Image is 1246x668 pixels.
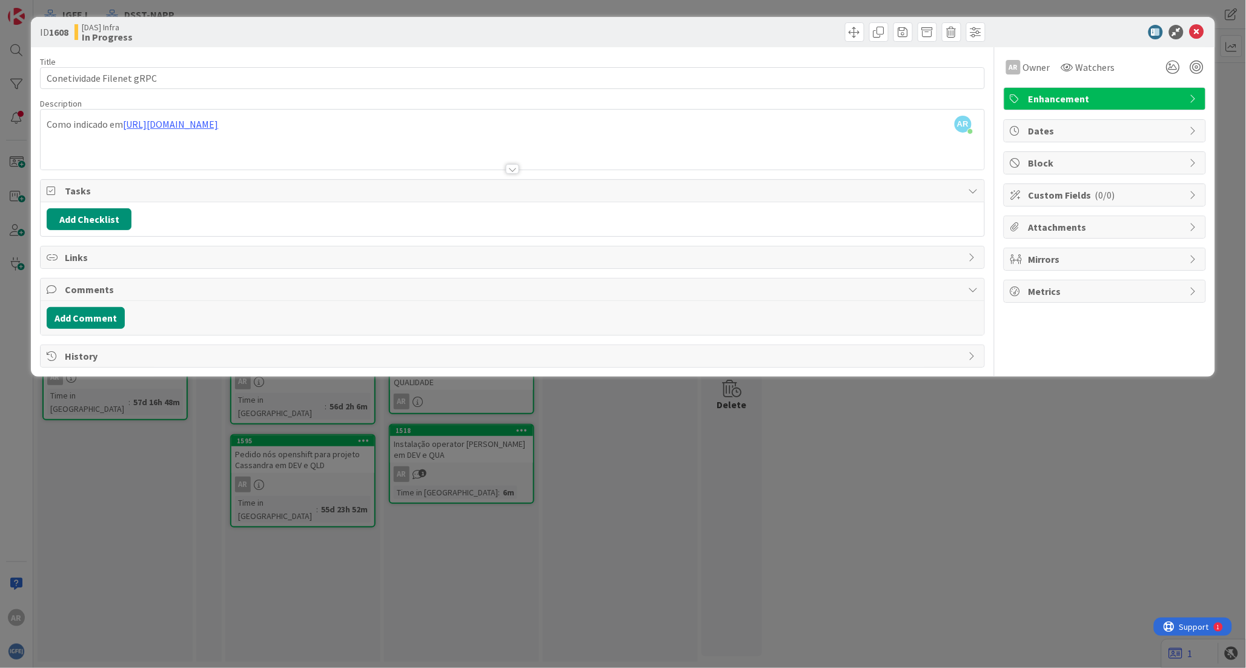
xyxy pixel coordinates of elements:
[25,2,55,16] span: Support
[82,22,133,32] span: [DAS] Infra
[49,26,68,38] b: 1608
[1029,252,1184,266] span: Mirrors
[1029,188,1184,202] span: Custom Fields
[40,25,68,39] span: ID
[1029,156,1184,170] span: Block
[1095,189,1115,201] span: ( 0/0 )
[1029,284,1184,299] span: Metrics
[47,117,978,131] p: Como indicado em
[40,67,984,89] input: type card name here...
[65,250,962,265] span: Links
[82,32,133,42] b: In Progress
[955,116,972,133] span: AR
[47,307,125,329] button: Add Comment
[65,184,962,198] span: Tasks
[65,349,962,363] span: History
[40,56,56,67] label: Title
[40,98,82,109] span: Description
[65,282,962,297] span: Comments
[1076,60,1115,74] span: Watchers
[1006,60,1021,74] div: AR
[123,118,218,130] a: [URL][DOMAIN_NAME]
[1029,220,1184,234] span: Attachments
[63,5,66,15] div: 1
[1023,60,1050,74] span: Owner
[47,208,131,230] button: Add Checklist
[1029,91,1184,106] span: Enhancement
[1029,124,1184,138] span: Dates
